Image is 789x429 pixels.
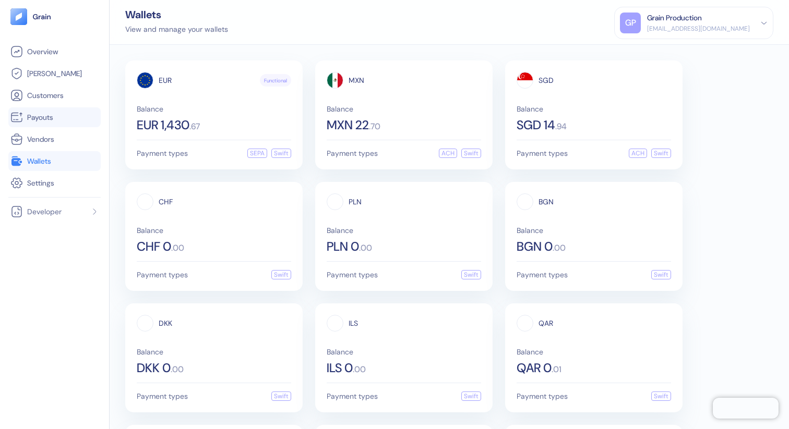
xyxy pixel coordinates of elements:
span: Payment types [517,150,568,157]
div: Swift [461,391,481,401]
div: [EMAIL_ADDRESS][DOMAIN_NAME] [647,24,750,33]
a: Payouts [10,111,99,124]
div: Swift [271,149,291,158]
span: Payment types [327,150,378,157]
a: Overview [10,45,99,58]
div: Swift [271,270,291,279]
a: Settings [10,177,99,189]
span: Payment types [327,393,378,400]
span: Balance [137,227,291,234]
img: logo-tablet-V2.svg [10,8,27,25]
span: DKK [159,320,172,327]
span: Settings [27,178,54,188]
span: . 00 [553,244,566,252]
span: Balance [327,227,481,234]
span: Balance [327,105,481,113]
a: [PERSON_NAME] [10,67,99,80]
span: Functional [264,77,287,84]
span: Customers [27,90,64,101]
div: Swift [651,149,671,158]
span: Balance [137,348,291,356]
div: SEPA [247,149,267,158]
div: ACH [629,149,647,158]
span: Payment types [517,271,568,278]
span: BGN 0 [517,240,553,253]
span: Payouts [27,112,53,122]
span: EUR [159,77,172,84]
span: . 00 [353,365,366,374]
span: Payment types [137,393,188,400]
span: Payment types [137,271,188,278]
span: ILS 0 [327,362,353,374]
span: Balance [137,105,291,113]
span: . 00 [359,244,372,252]
span: Balance [517,227,671,234]
span: Payment types [137,150,188,157]
div: Swift [461,270,481,279]
span: . 01 [552,365,561,374]
span: MXN [349,77,364,84]
span: Balance [327,348,481,356]
span: Payment types [517,393,568,400]
div: View and manage your wallets [125,24,228,35]
span: BGN [539,198,554,205]
span: Payment types [327,271,378,278]
img: logo [32,13,52,20]
span: Wallets [27,156,51,166]
a: Vendors [10,133,99,145]
div: Grain Production [647,13,702,23]
span: Vendors [27,134,54,144]
span: . 00 [171,244,184,252]
span: Balance [517,105,671,113]
span: CHF [159,198,173,205]
span: SGD [539,77,554,84]
div: Swift [651,391,671,401]
span: QAR 0 [517,362,552,374]
span: . 70 [369,122,380,131]
span: . 94 [555,122,567,131]
span: SGD 14 [517,119,555,131]
div: Wallets [125,9,228,20]
span: MXN 22 [327,119,369,131]
div: Swift [271,391,291,401]
div: GP [620,13,641,33]
span: PLN [349,198,362,205]
div: Swift [461,149,481,158]
span: . 67 [189,122,200,131]
span: CHF 0 [137,240,171,253]
span: . 00 [171,365,184,374]
span: Developer [27,206,62,217]
span: [PERSON_NAME] [27,68,82,79]
a: Wallets [10,155,99,167]
iframe: Chatra live chat [713,398,779,419]
div: Swift [651,270,671,279]
span: DKK 0 [137,362,171,374]
span: PLN 0 [327,240,359,253]
div: ACH [439,149,457,158]
span: Balance [517,348,671,356]
span: EUR 1,430 [137,119,189,131]
span: QAR [539,320,553,327]
span: ILS [349,320,358,327]
a: Customers [10,89,99,102]
span: Overview [27,46,58,57]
